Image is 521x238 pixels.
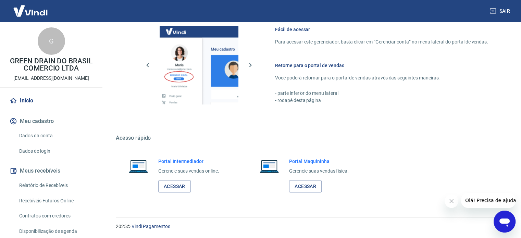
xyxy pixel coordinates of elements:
[16,209,94,223] a: Contratos com credores
[255,158,284,174] img: Imagem de um notebook aberto
[488,5,513,17] button: Sair
[132,224,170,229] a: Vindi Pagamentos
[8,163,94,178] button: Meus recebíveis
[494,211,516,233] iframe: Botão para abrir a janela de mensagens
[38,27,65,55] div: G
[289,167,349,175] p: Gerencie suas vendas física.
[4,5,58,10] span: Olá! Precisa de ajuda?
[116,135,505,141] h5: Acesso rápido
[289,158,349,165] h6: Portal Maquininha
[116,223,505,230] p: 2025 ©
[5,58,97,72] p: GREEN DRAIN DO BRASIL COMERCIO LTDA
[158,158,219,165] h6: Portal Intermediador
[16,178,94,192] a: Relatório de Recebíveis
[275,62,488,69] h6: Retorne para o portal de vendas
[16,129,94,143] a: Dados da conta
[13,75,89,82] p: [EMAIL_ADDRESS][DOMAIN_NAME]
[16,144,94,158] a: Dados de login
[8,93,94,108] a: Início
[275,90,488,97] p: - parte inferior do menu lateral
[275,97,488,104] p: - rodapé desta página
[275,74,488,82] p: Você poderá retornar para o portal de vendas através das seguintes maneiras:
[275,26,488,33] h6: Fácil de acessar
[124,158,153,174] img: Imagem de um notebook aberto
[461,193,516,208] iframe: Mensagem da empresa
[16,194,94,208] a: Recebíveis Futuros Online
[289,180,322,193] a: Acessar
[275,38,488,46] p: Para acessar este gerenciador, basta clicar em “Gerenciar conta” no menu lateral do portal de ven...
[158,180,191,193] a: Acessar
[8,114,94,129] button: Meu cadastro
[8,0,53,21] img: Vindi
[160,26,238,104] img: Imagem da dashboard mostrando o botão de gerenciar conta na sidebar no lado esquerdo
[158,167,219,175] p: Gerencie suas vendas online.
[445,194,458,208] iframe: Fechar mensagem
